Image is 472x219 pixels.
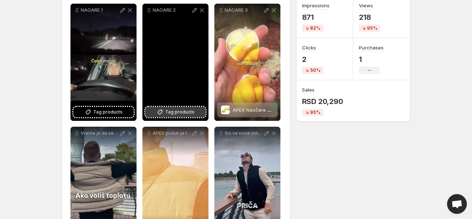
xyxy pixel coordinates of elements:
[225,7,263,13] p: NAOARE 3
[214,4,280,121] div: NAOARE 3APEX Naočare sa UVA&UVB 100%APEX Naočare sa UVA&UVB 100%
[359,55,384,64] p: 1
[447,194,467,214] div: Open chat
[153,7,191,13] p: NAOARE 2
[302,97,343,106] p: RSD 20,290
[310,67,320,73] span: 50%
[359,13,380,22] p: 218
[93,108,123,116] span: Tag products
[302,55,323,64] p: 2
[165,108,195,116] span: Tag products
[81,7,119,13] p: NAOARE 1
[310,109,320,115] span: 95%
[302,44,316,51] h3: Clicks
[221,105,230,114] img: APEX Naočare sa UVA&UVB 100%
[310,25,320,31] span: 82%
[70,4,137,121] div: NAOARE 1Tag products
[225,130,263,136] p: Svi ve nose crni prsluk ove jeseni A ti APEX Urban je napravljen da ide uz svaku kombinaciju posa...
[81,130,119,136] p: Vreme je da se obue za ovaj hladan period kako se ne bi zaledio od kola do restorana
[302,86,315,93] h3: Sales
[73,107,134,117] button: Tag products
[359,44,384,51] h3: Purchases
[142,4,208,121] div: NAOARE 2Tag products
[302,2,330,9] h3: Impressions
[145,107,206,117] button: Tag products
[359,2,373,9] h3: Views
[233,107,311,113] span: APEX Naočare sa UVA&UVB 100%
[153,130,191,136] p: APEX prsluk je tu za sve tvoje trenutke Neprimetan kad ga nosi a primeen gde god se pojavi Daje t...
[367,25,377,31] span: 95%
[302,13,330,22] p: 871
